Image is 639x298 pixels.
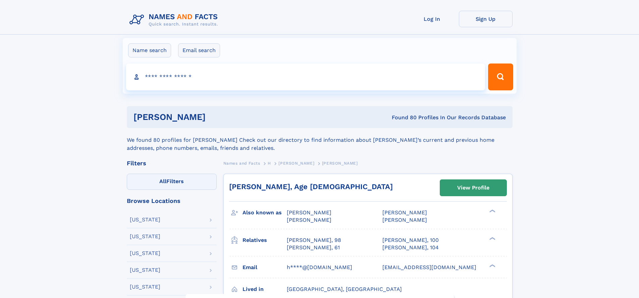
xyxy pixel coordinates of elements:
a: [PERSON_NAME] [278,159,314,167]
span: [PERSON_NAME] [322,161,358,166]
img: Logo Names and Facts [127,11,223,29]
span: [PERSON_NAME] [287,209,331,216]
label: Name search [128,43,171,57]
span: H [268,161,271,166]
button: Search Button [488,63,513,90]
div: Filters [127,160,217,166]
div: [US_STATE] [130,217,160,222]
a: [PERSON_NAME], 104 [382,244,439,251]
span: [PERSON_NAME] [382,209,427,216]
div: [US_STATE] [130,267,160,273]
a: Names and Facts [223,159,260,167]
a: Log In [405,11,459,27]
h3: Also known as [243,207,287,218]
input: search input [126,63,485,90]
div: We found 80 profiles for [PERSON_NAME] Check out our directory to find information about [PERSON_... [127,128,513,152]
div: [US_STATE] [130,284,160,290]
span: [PERSON_NAME] [287,217,331,223]
a: View Profile [440,180,507,196]
label: Email search [178,43,220,57]
h3: Email [243,262,287,273]
span: [EMAIL_ADDRESS][DOMAIN_NAME] [382,264,476,270]
a: H [268,159,271,167]
div: ❯ [488,236,496,241]
div: ❯ [488,263,496,268]
span: All [159,178,166,184]
div: View Profile [457,180,489,196]
div: ❯ [488,209,496,213]
h1: [PERSON_NAME] [134,113,299,121]
a: [PERSON_NAME], Age [DEMOGRAPHIC_DATA] [229,182,393,191]
label: Filters [127,174,217,190]
div: [US_STATE] [130,251,160,256]
div: Found 80 Profiles In Our Records Database [299,114,506,121]
a: [PERSON_NAME], 61 [287,244,340,251]
div: Browse Locations [127,198,217,204]
a: Sign Up [459,11,513,27]
a: [PERSON_NAME], 100 [382,237,439,244]
h3: Lived in [243,284,287,295]
div: [US_STATE] [130,234,160,239]
span: [GEOGRAPHIC_DATA], [GEOGRAPHIC_DATA] [287,286,402,292]
span: [PERSON_NAME] [278,161,314,166]
span: [PERSON_NAME] [382,217,427,223]
a: [PERSON_NAME], 98 [287,237,341,244]
h3: Relatives [243,235,287,246]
